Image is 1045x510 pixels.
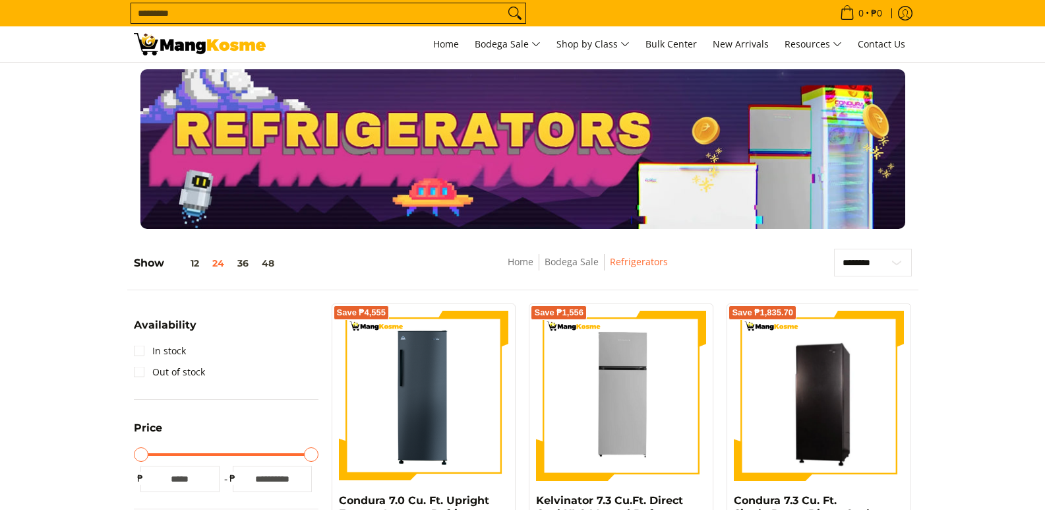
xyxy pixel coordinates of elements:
[534,309,583,317] span: Save ₱1,556
[706,26,775,62] a: New Arrivals
[339,311,509,481] img: Condura 7.0 Cu. Ft. Upright Freezer Inverter Refrigerator, CUF700MNi (Class A)
[610,255,668,268] a: Refrigerators
[504,3,525,23] button: Search
[536,311,706,481] img: Kelvinator 7.3 Cu.Ft. Direct Cool KLC Manual Defrost Standard Refrigerator (Silver) (Class A)
[134,33,266,55] img: Bodega Sale Refrigerator l Mang Kosme: Home Appliances Warehouse Sale
[713,38,769,50] span: New Arrivals
[206,258,231,269] button: 24
[231,258,255,269] button: 36
[433,38,459,50] span: Home
[134,472,147,485] span: ₱
[556,36,630,53] span: Shop by Class
[427,26,465,62] a: Home
[134,257,281,270] h5: Show
[226,472,239,485] span: ₱
[475,36,541,53] span: Bodega Sale
[134,423,162,433] span: Price
[337,309,386,317] span: Save ₱4,555
[545,255,599,268] a: Bodega Sale
[639,26,703,62] a: Bulk Center
[869,9,884,18] span: ₱0
[851,26,912,62] a: Contact Us
[858,38,905,50] span: Contact Us
[645,38,697,50] span: Bulk Center
[734,313,904,479] img: Condura 7.3 Cu. Ft. Single Door - Direct Cool Inverter Refrigerator, CSD700SAi (Class A)
[468,26,547,62] a: Bodega Sale
[785,36,842,53] span: Resources
[508,255,533,268] a: Home
[134,340,186,362] a: In stock
[732,309,793,317] span: Save ₱1,835.70
[856,9,866,18] span: 0
[550,26,636,62] a: Shop by Class
[411,254,764,284] nav: Breadcrumbs
[778,26,849,62] a: Resources
[279,26,912,62] nav: Main Menu
[134,320,196,340] summary: Open
[134,362,205,383] a: Out of stock
[255,258,281,269] button: 48
[836,6,886,20] span: •
[164,258,206,269] button: 12
[134,423,162,443] summary: Open
[134,320,196,331] span: Availability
